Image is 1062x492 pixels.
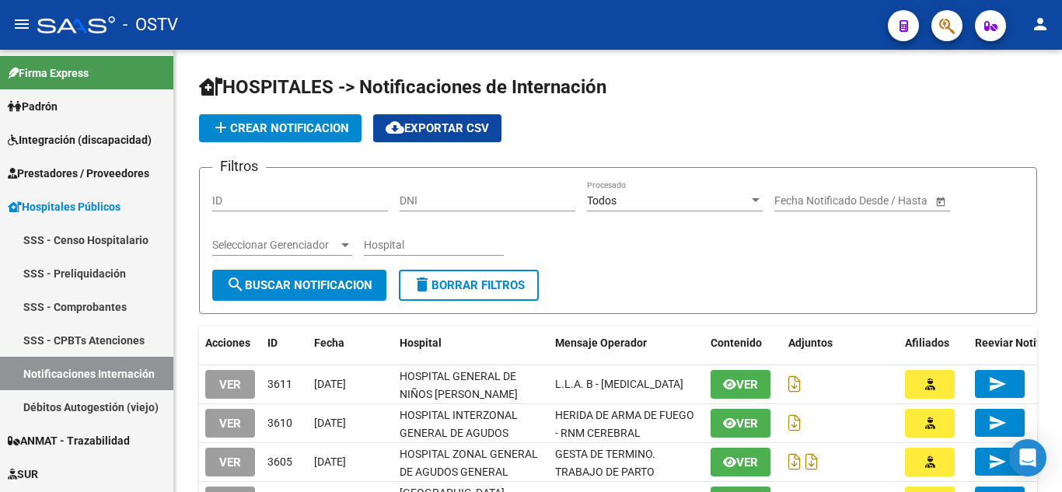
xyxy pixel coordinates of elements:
[8,131,152,148] span: Integración (discapacidad)
[400,370,518,400] span: HOSPITAL GENERAL DE NIÑOS [PERSON_NAME]
[413,278,525,292] span: Borrar Filtros
[205,448,255,476] button: VER
[314,337,344,349] span: Fecha
[393,326,549,360] datatable-header-cell: Hospital
[899,326,969,360] datatable-header-cell: Afiliados
[905,337,949,349] span: Afiliados
[8,165,149,182] span: Prestadores / Proveedores
[400,337,442,349] span: Hospital
[704,326,782,360] datatable-header-cell: Contenido
[211,118,230,137] mat-icon: add
[205,409,255,438] button: VER
[212,270,386,301] button: Buscar Notificacion
[836,194,912,208] input: End date
[8,432,130,449] span: ANMAT - Trazabilidad
[988,452,1007,471] mat-icon: send
[386,118,404,137] mat-icon: cloud_download
[711,370,770,399] button: Ver
[199,114,362,142] button: Crear Notificacion
[400,409,518,457] span: HOSPITAL INTERZONAL GENERAL DE AGUDOS [PERSON_NAME]
[587,194,617,207] span: Todos
[399,270,539,301] button: Borrar Filtros
[555,337,647,349] span: Mensaje Operador
[219,417,241,431] span: VER
[711,409,770,438] button: Ver
[988,413,1007,432] mat-icon: send
[988,375,1007,393] mat-icon: send
[267,378,292,390] span: 3611
[12,15,31,33] mat-icon: menu
[261,326,308,360] datatable-header-cell: ID
[267,417,292,429] span: 3610
[782,326,899,360] datatable-header-cell: Adjuntos
[736,378,758,392] span: Ver
[212,155,266,177] h3: Filtros
[267,337,278,349] span: ID
[211,121,349,135] span: Crear Notificacion
[932,193,948,209] button: Open calendar
[1031,15,1050,33] mat-icon: person
[8,65,89,82] span: Firma Express
[226,278,372,292] span: Buscar Notificacion
[314,453,387,471] div: [DATE]
[205,337,250,349] span: Acciones
[219,455,241,469] span: VER
[314,414,387,432] div: [DATE]
[314,375,387,393] div: [DATE]
[736,455,758,469] span: Ver
[774,194,823,208] input: Start date
[123,8,178,42] span: - OSTV
[555,409,694,439] span: HERIDA DE ARMA DE FUEGO - RNM CEREBRAL
[308,326,393,360] datatable-header-cell: Fecha
[788,337,833,349] span: Adjuntos
[373,114,501,142] button: Exportar CSV
[267,455,292,468] span: 3605
[199,326,261,360] datatable-header-cell: Acciones
[8,198,121,215] span: Hospitales Públicos
[555,448,655,478] span: GESTA DE TERMINO. TRABAJO DE PARTO
[199,76,606,98] span: HOSPITALES -> Notificaciones de Internación
[205,370,255,399] button: VER
[8,466,38,483] span: SUR
[711,337,762,349] span: Contenido
[1009,439,1046,476] div: Open Intercom Messenger
[549,326,704,360] datatable-header-cell: Mensaje Operador
[711,448,770,476] button: Ver
[226,275,245,294] mat-icon: search
[413,275,431,294] mat-icon: delete
[555,378,683,390] span: L.L.A. B - NEUTROPENIA FEBRIL
[736,417,758,431] span: Ver
[8,98,58,115] span: Padrón
[219,378,241,392] span: VER
[386,121,489,135] span: Exportar CSV
[212,239,338,252] span: Seleccionar Gerenciador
